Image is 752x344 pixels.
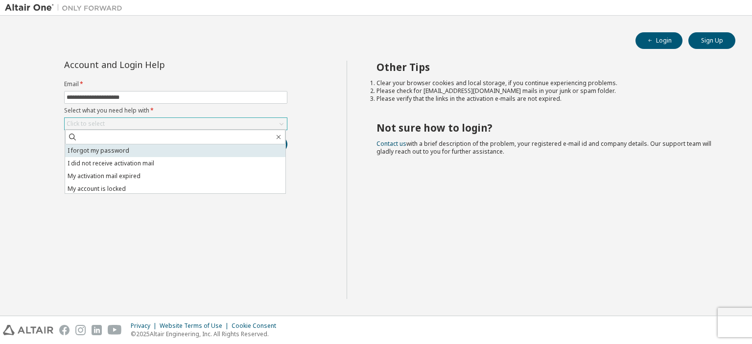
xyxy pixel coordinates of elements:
div: Account and Login Help [64,61,243,69]
img: altair_logo.svg [3,325,53,335]
div: Click to select [67,120,105,128]
li: I forgot my password [65,144,285,157]
div: Website Terms of Use [160,322,232,330]
h2: Not sure how to login? [376,121,718,134]
div: Privacy [131,322,160,330]
li: Please verify that the links in the activation e-mails are not expired. [376,95,718,103]
img: linkedin.svg [92,325,102,335]
label: Email [64,80,287,88]
span: with a brief description of the problem, your registered e-mail id and company details. Our suppo... [376,139,711,156]
label: Select what you need help with [64,107,287,115]
h2: Other Tips [376,61,718,73]
li: Please check for [EMAIL_ADDRESS][DOMAIN_NAME] mails in your junk or spam folder. [376,87,718,95]
img: youtube.svg [108,325,122,335]
a: Contact us [376,139,406,148]
div: Click to select [65,118,287,130]
button: Sign Up [688,32,735,49]
li: Clear your browser cookies and local storage, if you continue experiencing problems. [376,79,718,87]
img: instagram.svg [75,325,86,335]
img: facebook.svg [59,325,70,335]
button: Login [635,32,682,49]
img: Altair One [5,3,127,13]
p: © 2025 Altair Engineering, Inc. All Rights Reserved. [131,330,282,338]
div: Cookie Consent [232,322,282,330]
